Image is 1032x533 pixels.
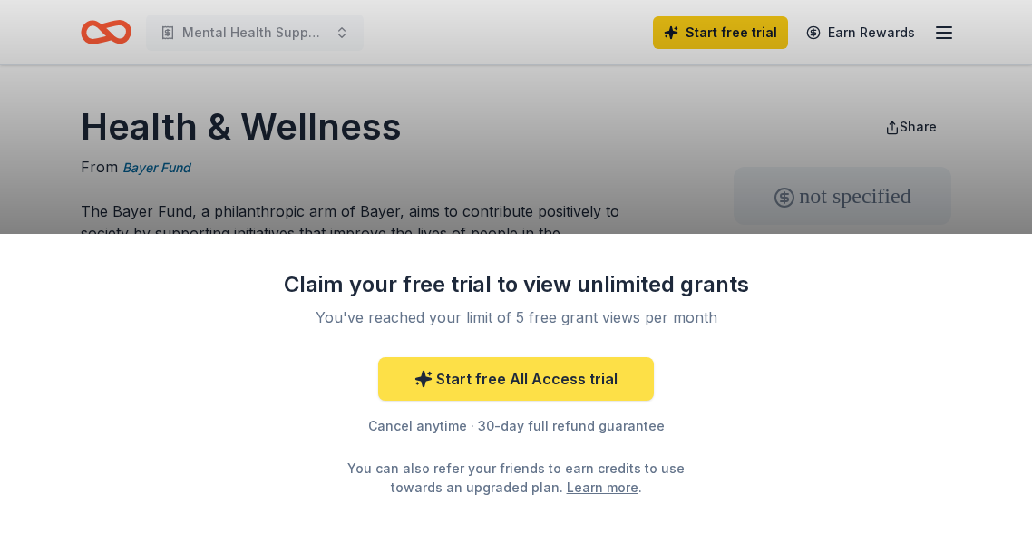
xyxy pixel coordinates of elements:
div: Claim your free trial to view unlimited grants [280,270,752,299]
div: You can also refer your friends to earn credits to use towards an upgraded plan. . [331,459,701,497]
div: You've reached your limit of 5 free grant views per month [302,306,730,328]
a: Start free All Access trial [378,357,654,401]
a: Learn more [567,478,638,497]
div: Cancel anytime · 30-day full refund guarantee [280,415,752,437]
